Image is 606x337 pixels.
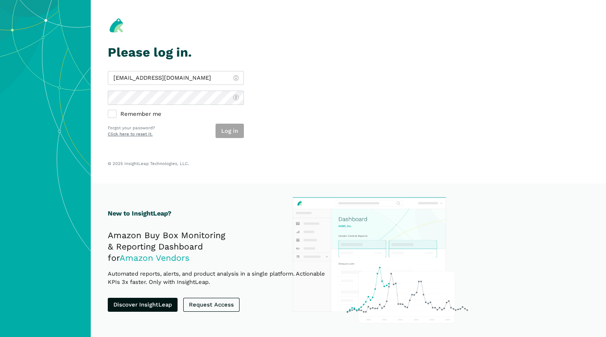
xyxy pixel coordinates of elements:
span: Amazon Vendors [120,253,189,263]
a: Discover InsightLeap [108,298,178,312]
label: Remember me [108,111,244,118]
input: admin@insightleap.com [108,71,244,85]
p: Automated reports, alerts, and product analysis in a single platform. Actionable KPIs 3x faster. ... [108,270,335,286]
p: © 2025 InsightLeap Technologies, LLC. [108,161,589,166]
a: Request Access [183,298,240,312]
h2: Amazon Buy Box Monitoring & Reporting Dashboard for [108,230,335,264]
h1: New to InsightLeap? [108,209,335,219]
p: Forgot your password? [108,125,155,131]
img: InsightLeap Product [289,194,471,326]
h1: Please log in. [108,45,244,60]
a: Click here to reset it. [108,131,153,136]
